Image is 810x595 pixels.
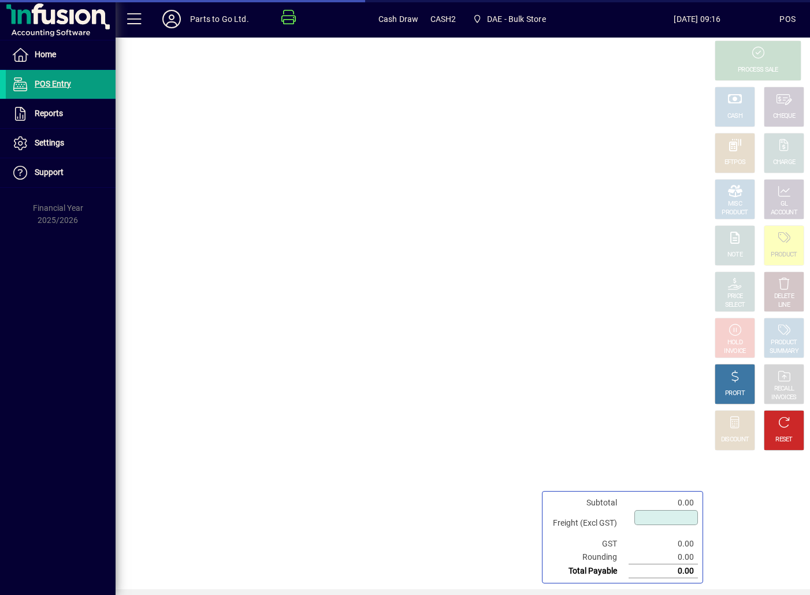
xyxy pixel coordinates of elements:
div: PRODUCT [722,209,748,217]
div: LINE [778,301,790,310]
span: DAE - Bulk Store [467,9,550,29]
span: Home [35,50,56,59]
div: DELETE [774,292,794,301]
td: 0.00 [629,564,698,578]
a: Support [6,158,116,187]
td: Freight (Excl GST) [547,510,629,537]
span: DAE - Bulk Store [487,10,546,28]
span: Support [35,168,64,177]
div: ACCOUNT [771,209,797,217]
div: GL [781,200,788,209]
div: INVOICE [724,347,745,356]
div: RECALL [774,385,794,393]
div: Parts to Go Ltd. [190,10,249,28]
span: CASH2 [430,10,456,28]
span: [DATE] 09:16 [615,10,780,28]
div: CASH [727,112,742,121]
div: SELECT [725,301,745,310]
div: DISCOUNT [721,436,749,444]
a: Home [6,40,116,69]
a: Settings [6,129,116,158]
span: Settings [35,138,64,147]
td: Subtotal [547,496,629,510]
div: CHEQUE [773,112,795,121]
td: Rounding [547,551,629,564]
div: PROCESS SALE [738,66,778,75]
td: GST [547,537,629,551]
td: 0.00 [629,496,698,510]
div: MISC [728,200,742,209]
td: 0.00 [629,537,698,551]
div: PRICE [727,292,743,301]
td: 0.00 [629,551,698,564]
div: PRODUCT [771,251,797,259]
div: PROFIT [725,389,745,398]
div: RESET [775,436,793,444]
span: POS Entry [35,79,71,88]
td: Total Payable [547,564,629,578]
span: Reports [35,109,63,118]
div: CHARGE [773,158,796,167]
div: EFTPOS [724,158,746,167]
button: Profile [153,9,190,29]
div: INVOICES [771,393,796,402]
div: NOTE [727,251,742,259]
div: POS [779,10,796,28]
a: Reports [6,99,116,128]
div: SUMMARY [770,347,798,356]
div: PRODUCT [771,339,797,347]
span: Cash Draw [378,10,419,28]
div: HOLD [727,339,742,347]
